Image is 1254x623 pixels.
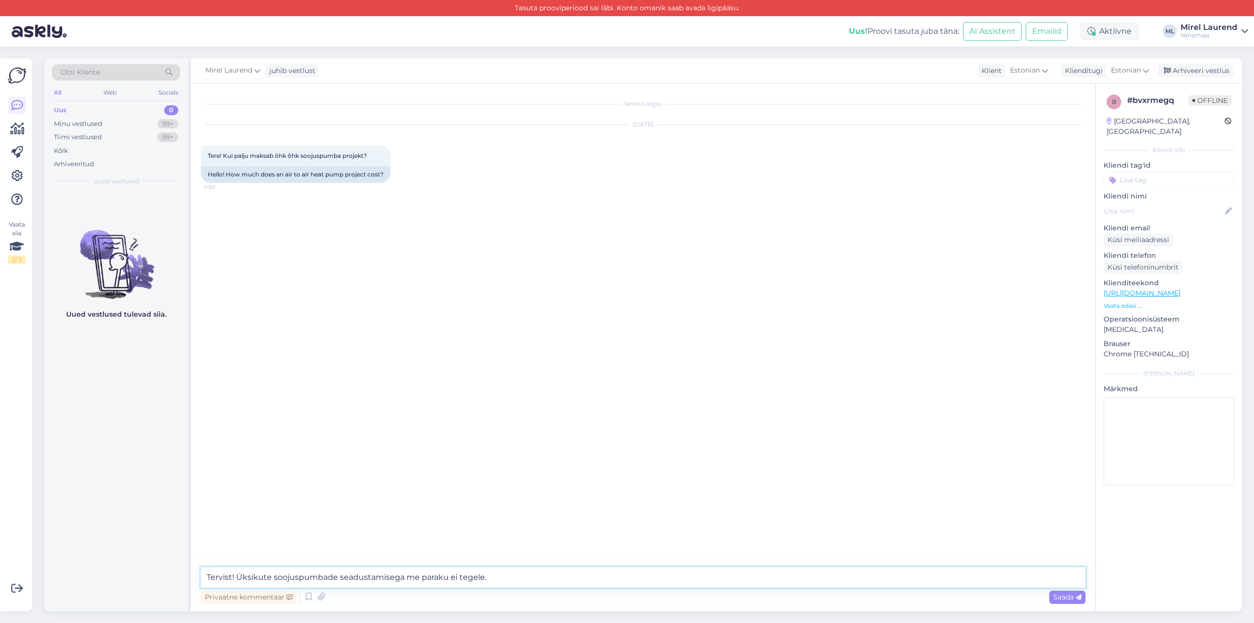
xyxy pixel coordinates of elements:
[1188,95,1231,106] span: Offline
[1104,349,1234,359] p: Chrome [TECHNICAL_ID]
[1061,66,1103,76] div: Klienditugi
[1104,301,1234,310] p: Vaata edasi ...
[208,152,367,159] span: Tere! Kui palju maksab õhk õhk soojuspumba projekt?
[201,166,390,183] div: Hello! How much does an air to air heat pump project cost?
[1104,223,1234,233] p: Kliendi email
[978,66,1002,76] div: Klient
[1104,233,1173,247] div: Küsi meiliaadressi
[1158,64,1233,77] div: Arhiveeri vestlus
[44,212,188,300] img: No chats
[1080,23,1139,40] div: Aktiivne
[1104,173,1234,187] input: Lisa tag
[1104,369,1234,378] div: [PERSON_NAME]
[1181,24,1237,31] div: Mirel Laurend
[205,65,252,76] span: Mirel Laurend
[204,183,241,191] span: 11:50
[66,309,167,320] p: Uued vestlused tulevad siia.
[849,25,959,37] div: Proovi tasuta juba täna:
[52,86,63,99] div: All
[201,567,1085,588] textarea: Tervist! Üksikute soojuspumbade seadustamisega me paraku ei tegele.
[1127,95,1188,106] div: # bvxrmegq
[1111,65,1141,76] span: Estonian
[1181,24,1248,39] a: Mirel LaurendVanamaja
[201,120,1085,129] div: [DATE]
[1104,261,1182,274] div: Küsi telefoninumbrit
[101,86,119,99] div: Web
[1010,65,1040,76] span: Estonian
[1104,206,1223,217] input: Lisa nimi
[1104,339,1234,349] p: Brauser
[849,26,868,36] b: Uus!
[1112,98,1116,105] span: b
[157,132,178,142] div: 99+
[1104,324,1234,335] p: [MEDICAL_DATA]
[54,119,102,129] div: Minu vestlused
[54,159,94,169] div: Arhiveeritud
[1104,160,1234,171] p: Kliendi tag'id
[157,119,178,129] div: 99+
[1026,22,1068,41] button: Emailid
[1107,116,1225,137] div: [GEOGRAPHIC_DATA], [GEOGRAPHIC_DATA]
[8,66,26,85] img: Askly Logo
[1104,278,1234,288] p: Klienditeekond
[1104,250,1234,261] p: Kliendi telefon
[94,177,139,186] span: Uued vestlused
[156,86,180,99] div: Socials
[963,22,1022,41] button: AI Assistent
[61,67,100,77] span: Otsi kliente
[8,255,25,264] div: 2 / 3
[1181,31,1237,39] div: Vanamaja
[1053,593,1082,601] span: Saada
[201,100,1085,108] div: Vestlus algas
[1104,146,1234,154] div: Kliendi info
[1163,25,1177,38] div: ML
[1104,191,1234,201] p: Kliendi nimi
[54,146,68,156] div: Kõik
[54,132,102,142] div: Tiimi vestlused
[54,105,67,115] div: Uus
[201,591,296,604] div: Privaatne kommentaar
[8,220,25,264] div: Vaata siia
[1104,314,1234,324] p: Operatsioonisüsteem
[1104,289,1181,298] a: [URL][DOMAIN_NAME]
[1104,384,1234,394] p: Märkmed
[265,66,315,76] div: juhib vestlust
[164,105,178,115] div: 0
